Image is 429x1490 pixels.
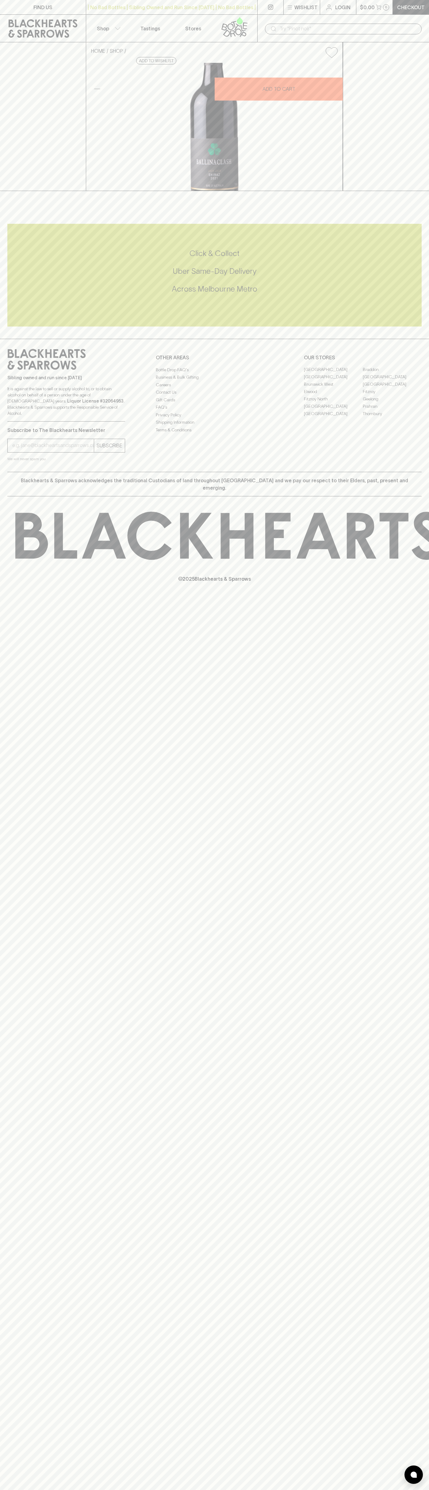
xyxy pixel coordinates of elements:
[156,411,274,418] a: Privacy Policy
[335,4,350,11] p: Login
[304,403,363,410] a: [GEOGRAPHIC_DATA]
[7,224,422,327] div: Call to action block
[304,354,422,361] p: OUR STORES
[7,426,125,434] p: Subscribe to The Blackhearts Newsletter
[363,373,422,381] a: [GEOGRAPHIC_DATA]
[262,85,295,93] p: ADD TO CART
[156,366,274,373] a: Bottle Drop FAQ's
[136,57,176,64] button: Add to wishlist
[7,456,125,462] p: We will never spam you
[304,395,363,403] a: Fitzroy North
[172,15,215,42] a: Stores
[363,403,422,410] a: Prahran
[94,439,125,452] button: SUBSCRIBE
[215,78,343,101] button: ADD TO CART
[363,410,422,418] a: Thornbury
[294,4,318,11] p: Wishlist
[97,25,109,32] p: Shop
[304,388,363,395] a: Elwood
[304,410,363,418] a: [GEOGRAPHIC_DATA]
[360,4,375,11] p: $0.00
[7,375,125,381] p: Sibling owned and run since [DATE]
[156,396,274,403] a: Gift Cards
[411,1472,417,1478] img: bubble-icon
[7,248,422,258] h5: Click & Collect
[97,442,122,449] p: SUBSCRIBE
[363,366,422,373] a: Braddon
[156,374,274,381] a: Business & Bulk Gifting
[12,477,417,491] p: Blackhearts & Sparrows acknowledges the traditional Custodians of land throughout [GEOGRAPHIC_DAT...
[7,266,422,276] h5: Uber Same-Day Delivery
[67,399,124,403] strong: Liquor License #32064953
[156,381,274,388] a: Careers
[385,6,387,9] p: 0
[185,25,201,32] p: Stores
[12,441,94,450] input: e.g. jane@blackheartsandsparrows.com.au
[156,419,274,426] a: Shipping Information
[91,48,105,54] a: HOME
[304,373,363,381] a: [GEOGRAPHIC_DATA]
[156,426,274,434] a: Terms & Conditions
[363,388,422,395] a: Fitzroy
[304,381,363,388] a: Brunswick West
[363,381,422,388] a: [GEOGRAPHIC_DATA]
[156,389,274,396] a: Contact Us
[33,4,52,11] p: FIND US
[86,15,129,42] button: Shop
[110,48,123,54] a: SHOP
[363,395,422,403] a: Geelong
[280,24,417,34] input: Try "Pinot noir"
[323,45,340,60] button: Add to wishlist
[129,15,172,42] a: Tastings
[304,366,363,373] a: [GEOGRAPHIC_DATA]
[7,386,125,416] p: It is against the law to sell or supply alcohol to, or to obtain alcohol on behalf of a person un...
[140,25,160,32] p: Tastings
[86,63,343,191] img: 41448.png
[156,354,274,361] p: OTHER AREAS
[156,404,274,411] a: FAQ's
[7,284,422,294] h5: Across Melbourne Metro
[397,4,425,11] p: Checkout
